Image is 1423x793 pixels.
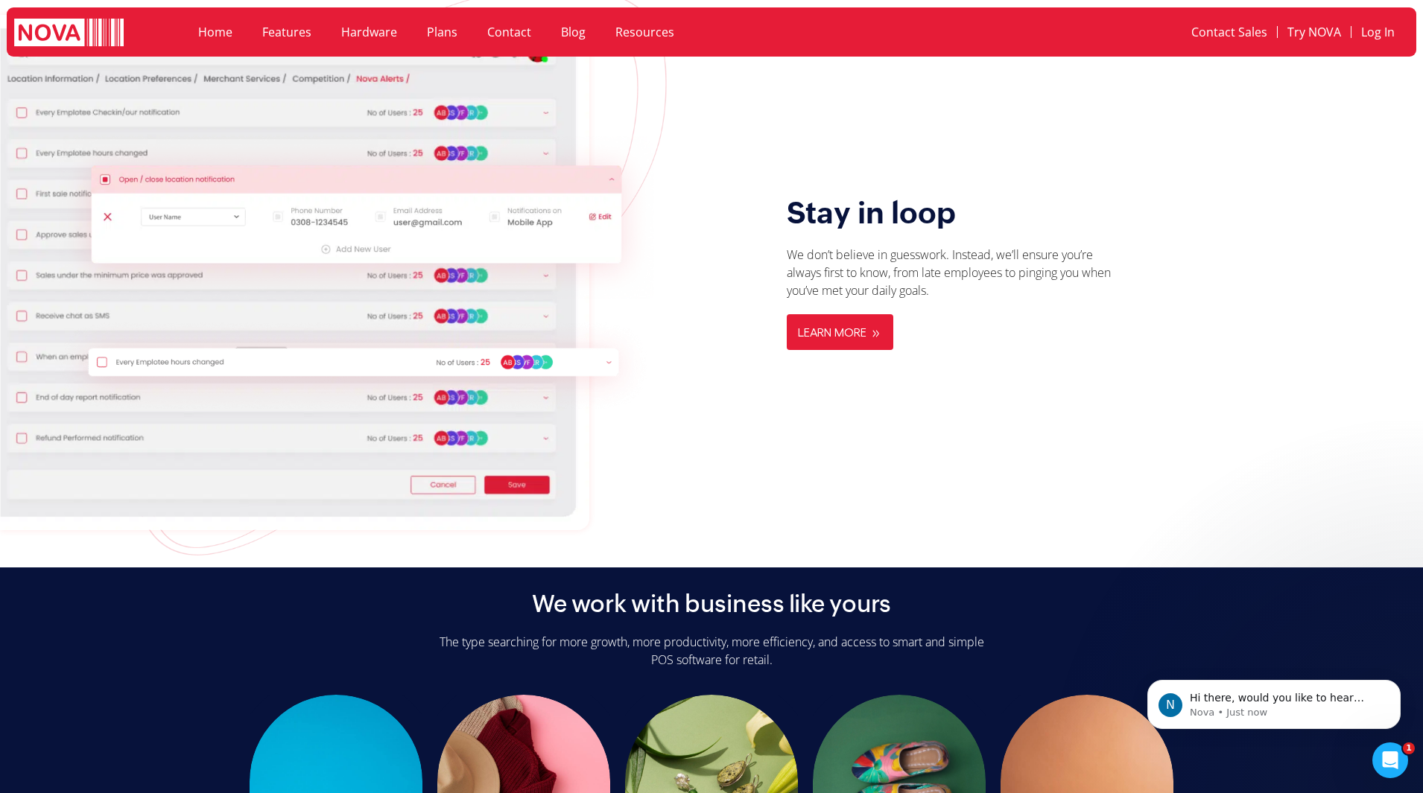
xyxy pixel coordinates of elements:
div: We don’t believe in guesswork. Instead, we’ll ensure you’re always first to know, from late emplo... [787,246,1126,314]
a: Log In [1351,15,1404,49]
h2: We work with business like yours [532,590,891,618]
a: Learn More [787,314,893,349]
a: Features [247,15,326,49]
a: Try NOVA [1278,15,1351,49]
iframe: Intercom live chat [1372,742,1408,778]
a: Contact [472,15,546,49]
a: Contact Sales [1182,15,1277,49]
a: Plans [412,15,472,49]
a: Resources [600,15,689,49]
span: 1 [1403,742,1415,754]
a: Hardware [326,15,412,49]
nav: Menu [183,15,980,49]
img: logo white [14,19,124,49]
iframe: Intercom notifications message [1125,649,1423,753]
a: Home [183,15,247,49]
h2: Stay in loop [787,195,1418,231]
div: The type searching for more growth, more productivity, more efficiency, and access to smart and s... [436,633,988,680]
a: Blog [546,15,600,49]
span: Learn More [798,326,866,340]
nav: Menu [996,15,1404,49]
